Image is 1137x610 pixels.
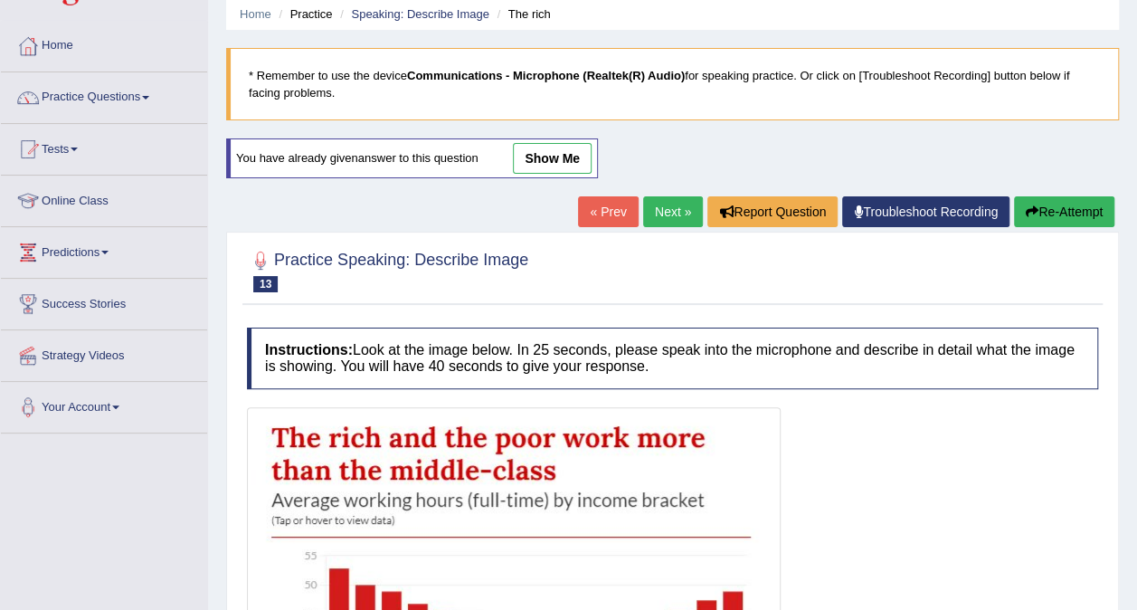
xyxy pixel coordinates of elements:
[1,21,207,66] a: Home
[578,196,638,227] a: « Prev
[1,124,207,169] a: Tests
[1,330,207,376] a: Strategy Videos
[1,382,207,427] a: Your Account
[513,143,592,174] a: show me
[351,7,488,21] a: Speaking: Describe Image
[643,196,703,227] a: Next »
[1014,196,1114,227] button: Re-Attempt
[226,48,1119,120] blockquote: * Remember to use the device for speaking practice. Or click on [Troubleshoot Recording] button b...
[1,227,207,272] a: Predictions
[253,276,278,292] span: 13
[1,279,207,324] a: Success Stories
[240,7,271,21] a: Home
[247,328,1098,388] h4: Look at the image below. In 25 seconds, please speak into the microphone and describe in detail w...
[1,72,207,118] a: Practice Questions
[247,247,528,292] h2: Practice Speaking: Describe Image
[274,5,332,23] li: Practice
[226,138,598,178] div: You have already given answer to this question
[842,196,1009,227] a: Troubleshoot Recording
[492,5,550,23] li: The rich
[265,342,353,357] b: Instructions:
[707,196,838,227] button: Report Question
[1,176,207,221] a: Online Class
[407,69,685,82] b: Communications - Microphone (Realtek(R) Audio)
